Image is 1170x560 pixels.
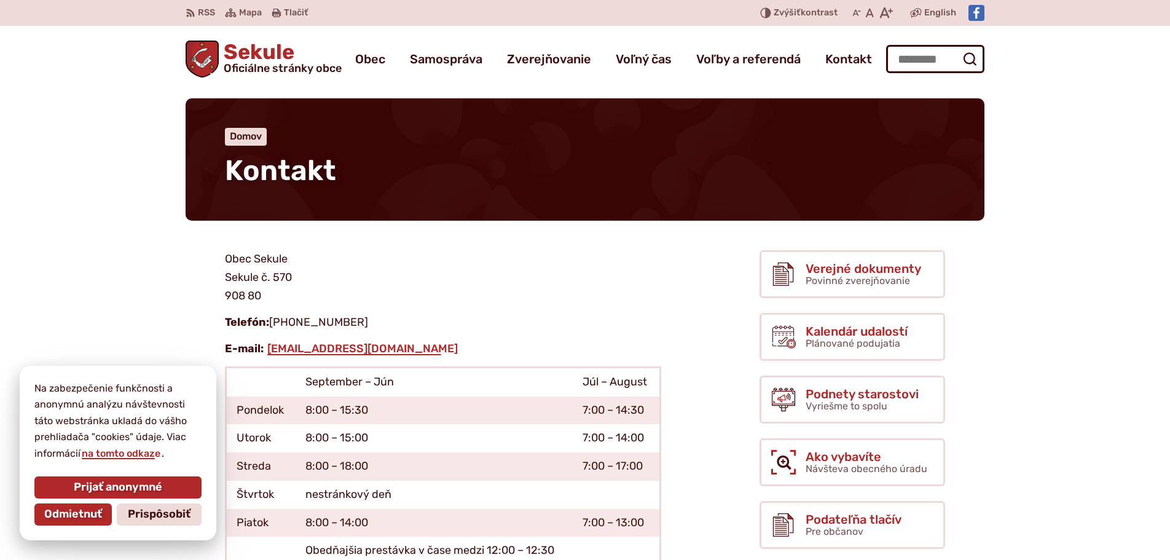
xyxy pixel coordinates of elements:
span: Návšteva obecného úradu [806,463,927,475]
span: RSS [198,6,215,20]
a: Samospráva [410,42,482,76]
span: Prijať anonymné [74,481,162,494]
td: 7:00 – 14:00 [573,424,661,452]
a: English [922,6,959,20]
a: Obec [355,42,385,76]
strong: Telefón: [225,315,269,329]
a: Zverejňovanie [507,42,591,76]
td: Piatok [226,509,296,537]
td: Pondelok [226,396,296,425]
span: Zvýšiť [774,7,801,18]
button: Prispôsobiť [117,503,202,526]
span: Plánované podujatia [806,337,900,349]
span: Kalendár udalostí [806,325,908,338]
a: Logo Sekule, prejsť na domovskú stránku. [186,41,342,77]
a: Podateľňa tlačív Pre občanov [760,501,945,549]
td: 8:00 – 15:30 [296,396,572,425]
button: Prijať anonymné [34,476,202,499]
td: Štvrtok [226,481,296,509]
span: Podateľňa tlačív [806,513,901,526]
p: Na zabezpečenie funkčnosti a anonymnú analýzu návštevnosti táto webstránka ukladá do vášho prehli... [34,381,202,462]
span: Verejné dokumenty [806,262,921,275]
td: 7:00 – 13:00 [573,509,661,537]
a: Kontakt [825,42,872,76]
td: 7:00 – 14:30 [573,396,661,425]
a: Verejné dokumenty Povinné zverejňovanie [760,250,945,298]
strong: E-mail: [225,342,264,355]
span: Kontakt [225,154,336,187]
span: Oficiálne stránky obce [224,63,342,74]
span: Odmietnuť [44,508,102,521]
span: Pre občanov [806,526,863,537]
span: Prispôsobiť [128,508,190,521]
td: nestránkový deň [296,481,572,509]
span: Mapa [239,6,262,20]
a: na tomto odkaze [80,448,162,459]
a: Kalendár udalostí Plánované podujatia [760,313,945,361]
td: Júl – August [573,368,661,396]
a: Podnety starostovi Vyriešme to spolu [760,376,945,424]
td: September – Jún [296,368,572,396]
td: Utorok [226,424,296,452]
td: 7:00 – 17:00 [573,452,661,481]
p: [PHONE_NUMBER] [225,314,661,332]
a: Ako vybavíte Návšteva obecného úradu [760,438,945,486]
a: Voľný čas [616,42,672,76]
img: Prejsť na Facebook stránku [968,5,984,21]
span: English [924,6,956,20]
span: kontrast [774,8,838,18]
img: Prejsť na domovskú stránku [186,41,219,77]
td: 8:00 – 15:00 [296,424,572,452]
span: Podnety starostovi [806,387,919,401]
td: 8:00 – 18:00 [296,452,572,481]
td: 8:00 – 14:00 [296,509,572,537]
p: Obec Sekule Sekule č. 570 908 80 [225,250,661,305]
td: Streda [226,452,296,481]
span: Sekule [219,42,342,74]
a: [EMAIL_ADDRESS][DOMAIN_NAME] [266,342,459,355]
span: Vyriešme to spolu [806,400,887,412]
button: Odmietnuť [34,503,112,526]
span: Povinné zverejňovanie [806,275,910,286]
span: Ako vybavíte [806,450,927,463]
span: Tlačiť [284,8,308,18]
a: Voľby a referendá [696,42,801,76]
a: Domov [230,130,262,142]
